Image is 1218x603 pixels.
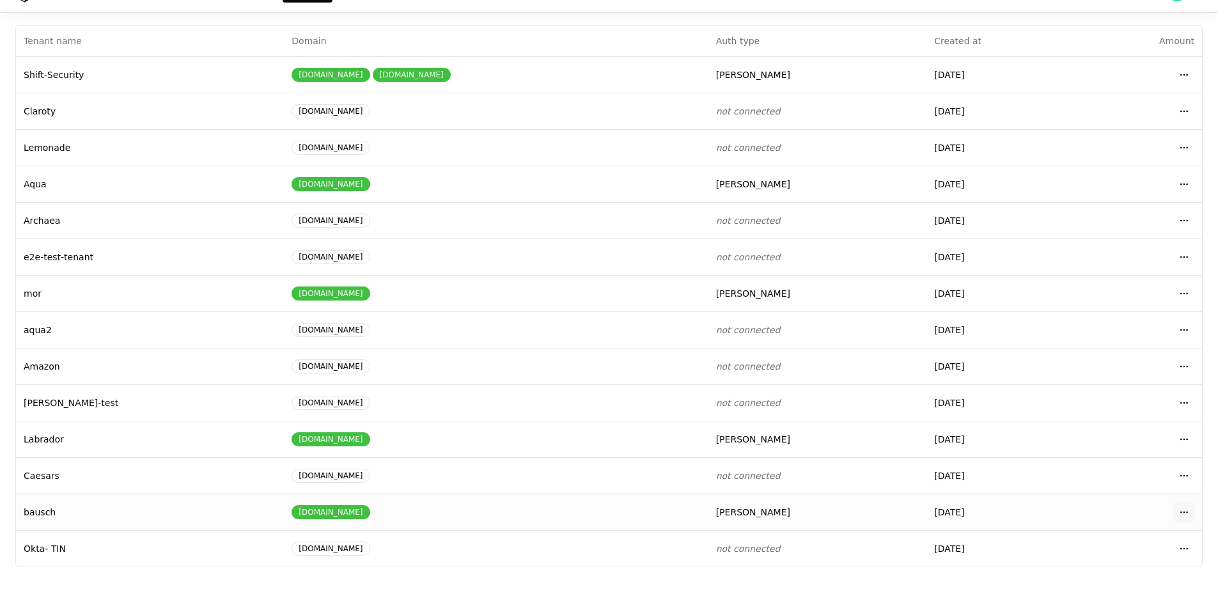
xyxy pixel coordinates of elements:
[716,106,781,116] span: not connected
[292,542,370,556] div: [DOMAIN_NAME]
[926,494,1079,530] td: [DATE]
[716,215,781,226] span: not connected
[716,70,790,80] span: [PERSON_NAME]
[16,384,284,421] td: [PERSON_NAME]-test
[16,530,284,567] td: Okta- TIN
[16,26,284,56] th: Tenant name
[926,275,1079,311] td: [DATE]
[16,56,284,93] td: Shift-Security
[16,421,284,457] td: Labrador
[16,166,284,202] td: Aqua
[292,104,370,118] div: [DOMAIN_NAME]
[926,166,1079,202] td: [DATE]
[716,507,790,517] span: [PERSON_NAME]
[292,250,370,264] div: [DOMAIN_NAME]
[1079,26,1202,56] th: Amount
[284,26,708,56] th: Domain
[16,275,284,311] td: mor
[716,143,781,153] span: not connected
[16,457,284,494] td: Caesars
[926,311,1079,348] td: [DATE]
[926,56,1079,93] td: [DATE]
[926,348,1079,384] td: [DATE]
[292,177,370,191] div: [DOMAIN_NAME]
[292,68,370,82] div: [DOMAIN_NAME]
[716,252,781,262] span: not connected
[16,93,284,129] td: Claroty
[926,384,1079,421] td: [DATE]
[292,505,370,519] div: [DOMAIN_NAME]
[716,544,781,554] span: not connected
[292,141,370,155] div: [DOMAIN_NAME]
[292,396,370,410] div: [DOMAIN_NAME]
[926,202,1079,239] td: [DATE]
[292,432,370,446] div: [DOMAIN_NAME]
[926,421,1079,457] td: [DATE]
[16,239,284,275] td: e2e-test-tenant
[926,530,1079,567] td: [DATE]
[716,179,790,189] span: [PERSON_NAME]
[926,239,1079,275] td: [DATE]
[716,361,781,372] span: not connected
[926,129,1079,166] td: [DATE]
[16,129,284,166] td: Lemonade
[373,68,451,82] div: [DOMAIN_NAME]
[16,311,284,348] td: aqua2
[926,457,1079,494] td: [DATE]
[708,26,927,56] th: Auth type
[716,288,790,299] span: [PERSON_NAME]
[16,348,284,384] td: Amazon
[926,26,1079,56] th: Created at
[292,323,370,337] div: [DOMAIN_NAME]
[716,398,781,408] span: not connected
[16,494,284,530] td: bausch
[292,286,370,301] div: [DOMAIN_NAME]
[292,359,370,373] div: [DOMAIN_NAME]
[716,434,790,444] span: [PERSON_NAME]
[292,469,370,483] div: [DOMAIN_NAME]
[16,202,284,239] td: Archaea
[926,93,1079,129] td: [DATE]
[716,325,781,335] span: not connected
[292,214,370,228] div: [DOMAIN_NAME]
[716,471,781,481] span: not connected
